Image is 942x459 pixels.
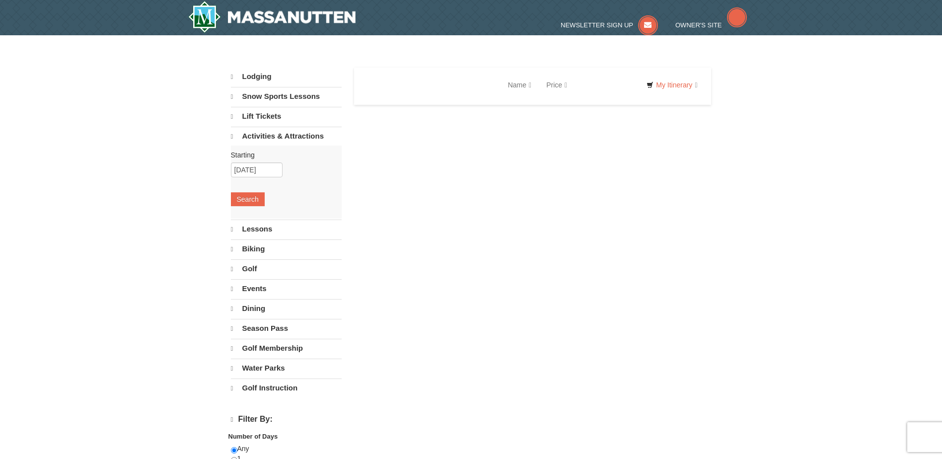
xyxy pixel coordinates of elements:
[188,1,356,33] img: Massanutten Resort Logo
[231,279,342,298] a: Events
[231,259,342,278] a: Golf
[501,75,539,95] a: Name
[188,1,356,33] a: Massanutten Resort
[228,433,278,440] strong: Number of Days
[231,68,342,86] a: Lodging
[231,379,342,397] a: Golf Instruction
[231,339,342,358] a: Golf Membership
[231,359,342,378] a: Water Parks
[231,127,342,146] a: Activities & Attractions
[231,299,342,318] a: Dining
[231,192,265,206] button: Search
[231,220,342,238] a: Lessons
[231,415,342,424] h4: Filter By:
[561,21,658,29] a: Newsletter Sign Up
[231,87,342,106] a: Snow Sports Lessons
[539,75,575,95] a: Price
[675,21,747,29] a: Owner's Site
[561,21,633,29] span: Newsletter Sign Up
[675,21,722,29] span: Owner's Site
[231,319,342,338] a: Season Pass
[231,239,342,258] a: Biking
[231,107,342,126] a: Lift Tickets
[231,150,334,160] label: Starting
[640,77,704,92] a: My Itinerary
